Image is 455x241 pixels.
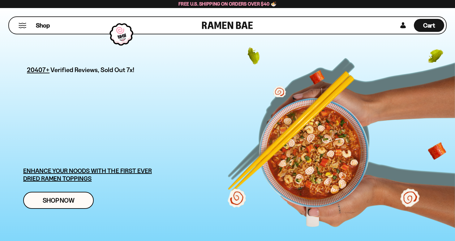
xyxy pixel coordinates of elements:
span: 20407+ [27,65,49,75]
span: Cart [423,22,435,29]
span: Verified Reviews, Sold Out 7x! [50,66,134,74]
a: Shop Now [23,192,94,209]
span: Shop Now [43,197,75,204]
button: Mobile Menu Trigger [18,23,27,28]
div: Cart [414,17,444,34]
span: Shop [36,21,50,30]
span: Free U.S. Shipping on Orders over $40 🍜 [178,1,277,7]
a: Shop [36,19,50,32]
